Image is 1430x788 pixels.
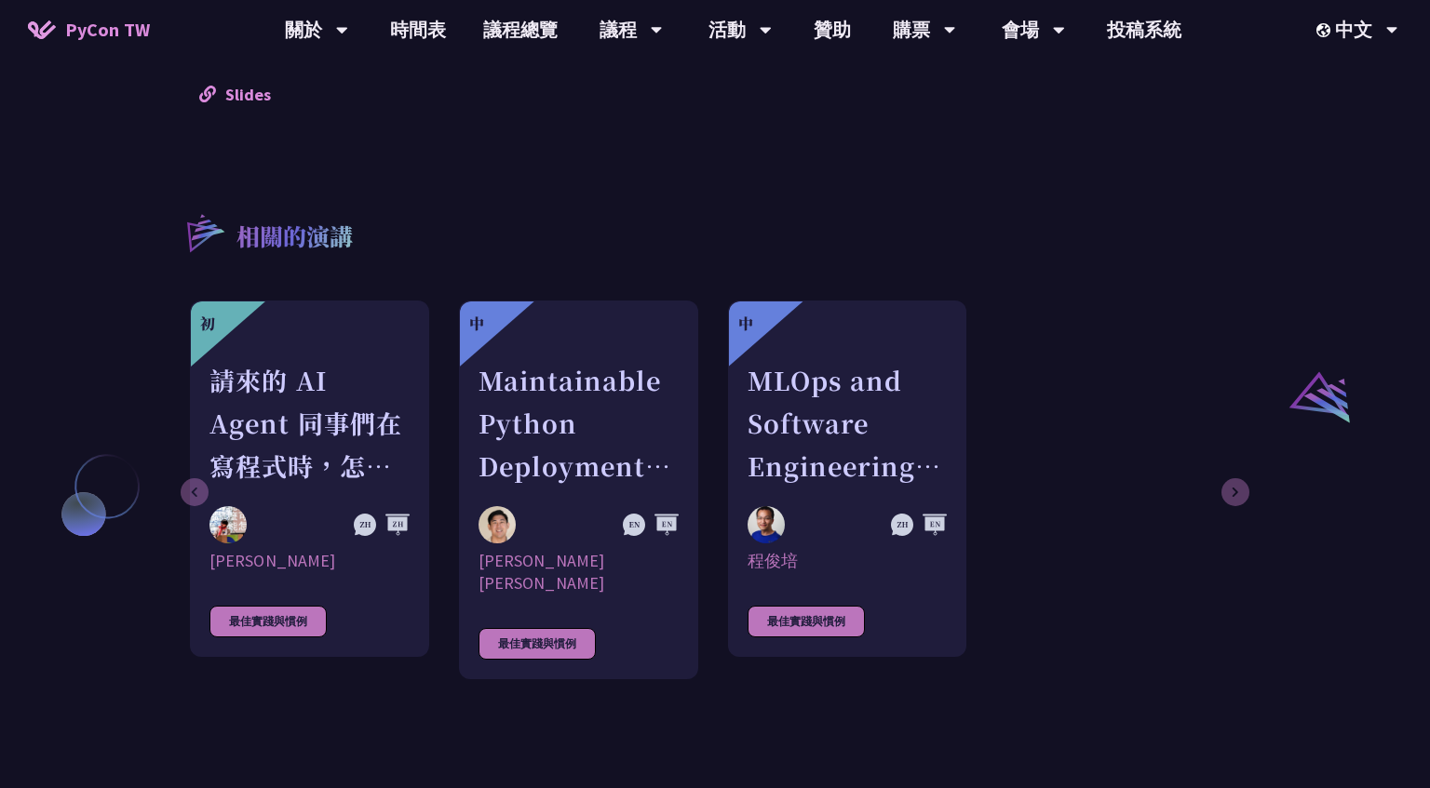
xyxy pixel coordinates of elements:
[469,313,484,335] div: 中
[748,550,948,572] div: 程俊培
[209,550,410,572] div: [PERSON_NAME]
[65,16,150,44] span: PyCon TW
[9,7,169,53] a: PyCon TW
[200,313,215,335] div: 初
[199,84,271,105] a: Slides
[1316,23,1335,37] img: Locale Icon
[738,313,753,335] div: 中
[728,301,967,657] a: 中 MLOps and Software Engineering Automation Challenges in Production 程俊培 程俊培 最佳實踐與慣例
[479,506,516,543] img: Justin Lee
[748,606,865,637] div: 最佳實踐與慣例
[459,301,698,679] a: 中 Maintainable Python Deployments at Scale: Decoupling Build from Runtime Justin Lee [PERSON_NAME...
[28,20,56,39] img: Home icon of PyCon TW 2025
[748,506,785,543] img: 程俊培
[479,628,596,660] div: 最佳實踐與慣例
[479,550,679,594] div: [PERSON_NAME] [PERSON_NAME]
[236,220,353,257] p: 相關的演講
[209,606,327,637] div: 最佳實踐與慣例
[190,301,429,657] a: 初 請來的 AI Agent 同事們在寫程式時，怎麼用 [MEDICAL_DATA] 去除各種幻想與盲點 Keith Yang [PERSON_NAME] 最佳實踐與慣例
[209,506,247,543] img: Keith Yang
[209,359,410,487] div: 請來的 AI Agent 同事們在寫程式時，怎麼用 [MEDICAL_DATA] 去除各種幻想與盲點
[159,187,250,277] img: r3.8d01567.svg
[479,359,679,487] div: Maintainable Python Deployments at Scale: Decoupling Build from Runtime
[748,359,948,487] div: MLOps and Software Engineering Automation Challenges in Production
